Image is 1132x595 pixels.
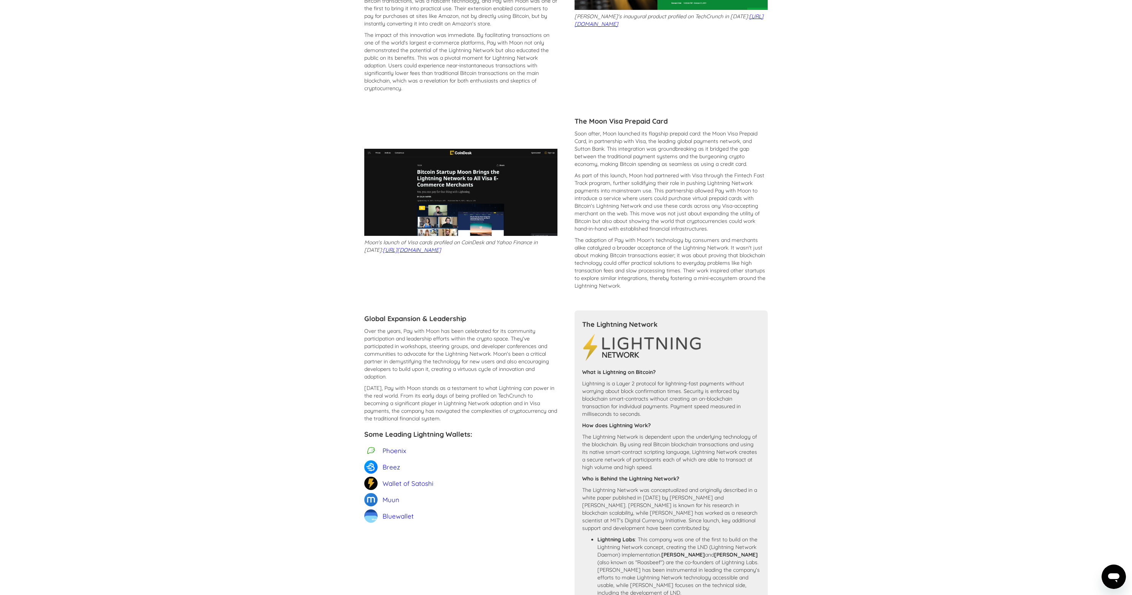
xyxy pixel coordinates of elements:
h4: The Moon Visa Prepaid Card [575,117,768,126]
a: Muun [364,493,399,506]
h5: How does Lightning Work? [582,422,760,429]
h4: Global Expansion & Leadership [364,314,557,323]
div: Phoenix [383,444,406,457]
p: [DATE], Pay with Moon stands as a testament to what Lightning can power in the real world. From i... [364,384,557,422]
p: The Lightning Network was conceptualized and originally described in a white paper published in [... [582,486,760,532]
p: [PERSON_NAME]'s inaugural product profiled on TechCrunch in [DATE]: [575,13,768,28]
a: Breez [364,460,400,474]
a: [URL][DOMAIN_NAME] [575,13,764,27]
h4: The Lightning Network [582,320,760,329]
p: The Lightning Network is dependent upon the underlying technology of the blockchain. By using rea... [582,433,760,471]
a: Phoenix [364,444,406,457]
a: Bluewallet [364,509,414,523]
div: Bluewallet [383,509,414,523]
a: [URL][DOMAIN_NAME] [383,247,441,253]
h4: Some Leading Lightning Wallets: [364,430,557,439]
p: Over the years, Pay with Moon has been celebrated for its community participation and leadership ... [364,327,557,380]
strong: [PERSON_NAME] [714,551,758,558]
p: Lightning is a Layer 2 protocol for lightning-fast payments without worrying about block confirma... [582,380,760,418]
p: Moon's launch of Visa cards profiled on CoinDesk and Yahoo Finance in [DATE]: [364,239,557,254]
a: Wallet of Satoshi [364,477,433,490]
p: The adoption of Pay with Moon's technology by consumers and merchants alike catalyzed a broader a... [575,236,768,290]
h5: What is Lightning on Bitcoin? [582,368,760,376]
div: Wallet of Satoshi [383,477,433,490]
div: Breez [383,460,400,474]
strong: Lightning Labs [597,536,635,543]
h5: Who is Behind the Lightning Network? [582,475,760,482]
p: The impact of this innovation was immediate. By facilitating transactions on one of the world's l... [364,31,557,92]
p: As part of this launch, Moon had partnered with Visa through the Fintech Fast Track program, furt... [575,172,768,232]
p: Soon after, Moon launched its flagship prepaid card: the Moon Visa Prepaid Card, in partnership w... [575,130,768,168]
iframe: Button to launch messaging window [1102,565,1126,589]
div: Muun [383,493,399,506]
strong: [PERSON_NAME] [661,551,705,558]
